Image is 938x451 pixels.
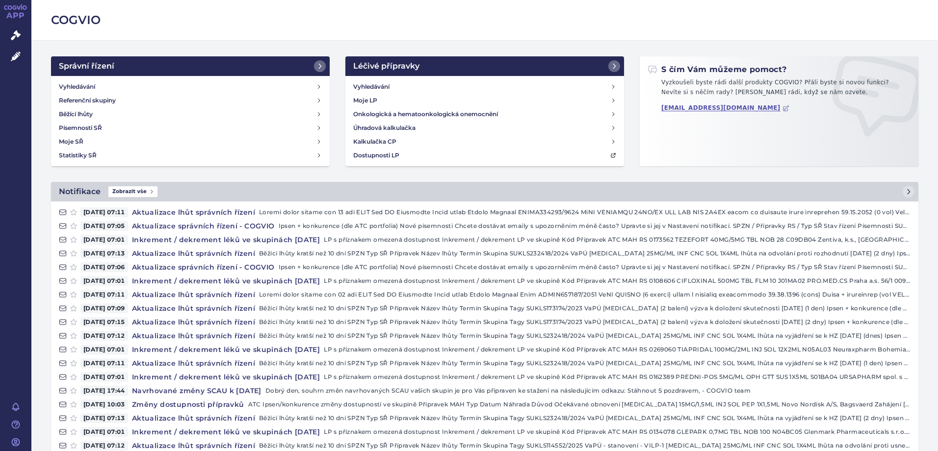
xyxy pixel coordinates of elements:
[128,345,324,354] h4: Inkrement / dekrement léků ve skupinách [DATE]
[55,149,326,162] a: Statistiky SŘ
[59,150,97,160] h4: Statistiky SŘ
[80,249,128,258] span: [DATE] 07:13
[349,135,620,149] a: Kalkulačka CP
[80,290,128,300] span: [DATE] 07:11
[259,358,911,368] p: Běžící lhůty kratší než 10 dní SPZN Typ SŘ Přípravek Název lhůty Termín Skupina Tagy SUKLS232418/...
[128,400,248,409] h4: Změny dostupnosti přípravků
[349,107,620,121] a: Onkologická a hematoonkologická onemocnění
[108,186,157,197] span: Zobrazit vše
[353,137,396,147] h4: Kalkulačka CP
[59,123,102,133] h4: Písemnosti SŘ
[128,386,265,396] h4: Navrhované změny SCAU k [DATE]
[59,186,101,198] h2: Notifikace
[128,276,324,286] h4: Inkrement / dekrement léků ve skupinách [DATE]
[259,413,911,423] p: Běžící lhůty kratší než 10 dní SPZN Typ SŘ Přípravek Název lhůty Termín Skupina Tagy SUKLS232418/...
[128,372,324,382] h4: Inkrement / dekrement léků ve skupinách [DATE]
[128,249,259,258] h4: Aktualizace lhůt správních řízení
[353,60,419,72] h2: Léčivé přípravky
[248,400,911,409] p: ATC Ipsen/konkurence změny dostupností ve skupině Přípravek MAH Typ Datum Náhrada Důvod Očekávané...
[353,150,399,160] h4: Dostupnosti LP
[259,207,911,217] p: Loremi dolor sitame con 13 adi ELIT Sed DO Eiusmodte Incid utlab Etdolo Magnaal ENIMA334293/9624 ...
[128,207,259,217] h4: Aktualizace lhůt správních řízení
[80,372,128,382] span: [DATE] 07:01
[128,317,259,327] h4: Aktualizace lhůt správních řízení
[324,235,911,245] p: LP s příznakem omezená dostupnost Inkrement / dekrement LP ve skupině Kód Přípravek ATC MAH RS 01...
[324,276,911,286] p: LP s příznakem omezená dostupnost Inkrement / dekrement LP ve skupině Kód Přípravek ATC MAH RS 01...
[279,262,911,272] p: Ipsen + konkurence (dle ATC portfolia) Nové písemnosti Chcete dostávat emaily s upozorněním méně ...
[55,135,326,149] a: Moje SŘ
[128,221,279,231] h4: Aktualizace správních řízení - COGVIO
[128,235,324,245] h4: Inkrement / dekrement léků ve skupinách [DATE]
[80,276,128,286] span: [DATE] 07:01
[128,303,259,313] h4: Aktualizace lhůt správních řízení
[349,121,620,135] a: Úhradová kalkulačka
[55,107,326,121] a: Běžící lhůty
[259,317,911,327] p: Běžící lhůty kratší než 10 dní SPZN Typ SŘ Přípravek Název lhůty Termín Skupina Tagy SUKLS173174/...
[324,372,911,382] p: LP s příznakem omezená dostupnost Inkrement / dekrement LP ve skupině Kód Přípravek ATC MAH RS 01...
[128,427,324,437] h4: Inkrement / dekrement léků ve skupinách [DATE]
[128,413,259,423] h4: Aktualizace lhůt správních řízení
[80,441,128,451] span: [DATE] 07:12
[259,331,911,341] p: Běžící lhůty kratší než 10 dní SPZN Typ SŘ Přípravek Název lhůty Termín Skupina Tagy SUKLS232418/...
[128,331,259,341] h4: Aktualizace lhůt správních řízení
[51,182,918,201] a: NotifikaceZobrazit vše
[128,441,259,451] h4: Aktualizace lhůt správních řízení
[55,121,326,135] a: Písemnosti SŘ
[59,96,116,105] h4: Referenční skupiny
[80,221,128,231] span: [DATE] 07:05
[324,427,911,437] p: LP s příznakem omezená dostupnost Inkrement / dekrement LP ve skupině Kód Přípravek ATC MAH RS 01...
[259,441,911,451] p: Běžící lhůty kratší než 10 dní SPZN Typ SŘ Přípravek Název lhůty Termín Skupina Tagy SUKLS114552/...
[80,358,128,368] span: [DATE] 07:11
[345,56,624,76] a: Léčivé přípravky
[648,78,911,101] p: Vyzkoušeli byste rádi další produkty COGVIO? Přáli byste si novou funkci? Nevíte si s něčím rady?...
[353,109,498,119] h4: Onkologická a hematoonkologická onemocnění
[353,82,390,92] h4: Vyhledávání
[80,386,128,396] span: [DATE] 17:44
[80,345,128,354] span: [DATE] 07:01
[59,137,83,147] h4: Moje SŘ
[324,345,911,354] p: LP s příznakem omezená dostupnost Inkrement / dekrement LP ve skupině Kód Přípravek ATC MAH RS 02...
[51,12,918,28] h2: COGVIO
[80,317,128,327] span: [DATE] 07:15
[59,60,114,72] h2: Správní řízení
[59,82,95,92] h4: Vyhledávání
[80,400,128,409] span: [DATE] 10:03
[55,80,326,94] a: Vyhledávání
[259,249,911,258] p: Běžící lhůty kratší než 10 dní SPZN Typ SŘ Přípravek Název lhůty Termín Skupina SUKLS232418/2024 ...
[353,96,377,105] h4: Moje LP
[661,104,789,112] a: [EMAIL_ADDRESS][DOMAIN_NAME]
[80,331,128,341] span: [DATE] 07:12
[279,221,911,231] p: Ipsen + konkurence (dle ATC portfolia) Nové písemnosti Chcete dostávat emaily s upozorněním méně ...
[80,207,128,217] span: [DATE] 07:11
[349,149,620,162] a: Dostupnosti LP
[51,56,330,76] a: Správní řízení
[80,235,128,245] span: [DATE] 07:01
[349,94,620,107] a: Moje LP
[80,262,128,272] span: [DATE] 07:06
[80,427,128,437] span: [DATE] 07:01
[80,413,128,423] span: [DATE] 07:13
[128,290,259,300] h4: Aktualizace lhůt správních řízení
[128,358,259,368] h4: Aktualizace lhůt správních řízení
[259,303,911,313] p: Běžící lhůty kratší než 10 dní SPZN Typ SŘ Přípravek Název lhůty Termín Skupina Tagy SUKLS173174/...
[353,123,416,133] h4: Úhradová kalkulačka
[128,262,279,272] h4: Aktualizace správních řízení - COGVIO
[648,64,787,75] h2: S čím Vám můžeme pomoct?
[55,94,326,107] a: Referenční skupiny
[59,109,93,119] h4: Běžící lhůty
[265,386,911,396] p: Dobrý den, souhrn změn navrhovaných SCAU vašich skupin je pro Vás připraven ke stažení na následu...
[259,290,911,300] p: Loremi dolor sitame con 02 adi ELIT Sed DO Eiusmodte Incid utlab Etdolo Magnaal Enim ADMIN657187/...
[80,303,128,313] span: [DATE] 07:09
[349,80,620,94] a: Vyhledávání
